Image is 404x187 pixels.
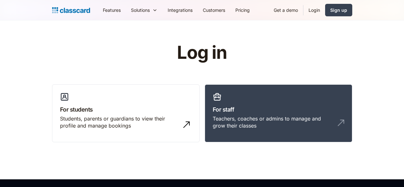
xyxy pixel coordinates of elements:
[205,84,352,143] a: For staffTeachers, coaches or admins to manage and grow their classes
[98,3,126,17] a: Features
[213,115,332,129] div: Teachers, coaches or admins to manage and grow their classes
[330,7,347,13] div: Sign up
[131,7,150,13] div: Solutions
[269,3,303,17] a: Get a demo
[303,3,325,17] a: Login
[325,4,352,16] a: Sign up
[52,6,90,15] a: Logo
[101,43,303,63] h1: Log in
[52,84,200,143] a: For studentsStudents, parents or guardians to view their profile and manage bookings
[230,3,255,17] a: Pricing
[60,115,179,129] div: Students, parents or guardians to view their profile and manage bookings
[60,105,192,114] h3: For students
[163,3,198,17] a: Integrations
[213,105,344,114] h3: For staff
[126,3,163,17] div: Solutions
[198,3,230,17] a: Customers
